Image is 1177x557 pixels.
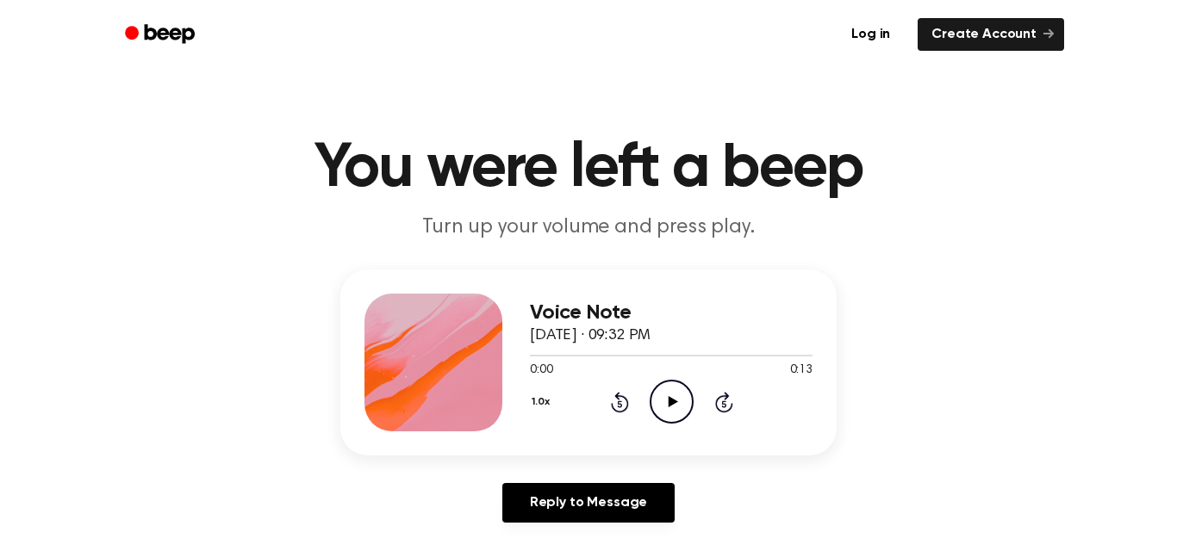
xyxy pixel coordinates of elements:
[918,18,1064,51] a: Create Account
[530,362,552,380] span: 0:00
[258,214,919,242] p: Turn up your volume and press play.
[530,387,556,417] button: 1.0x
[113,18,210,52] a: Beep
[530,328,651,343] span: [DATE] · 09:32 PM
[790,362,813,380] span: 0:13
[834,15,907,54] a: Log in
[147,138,1030,200] h1: You were left a beep
[530,301,813,325] h3: Voice Note
[502,483,675,523] a: Reply to Message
